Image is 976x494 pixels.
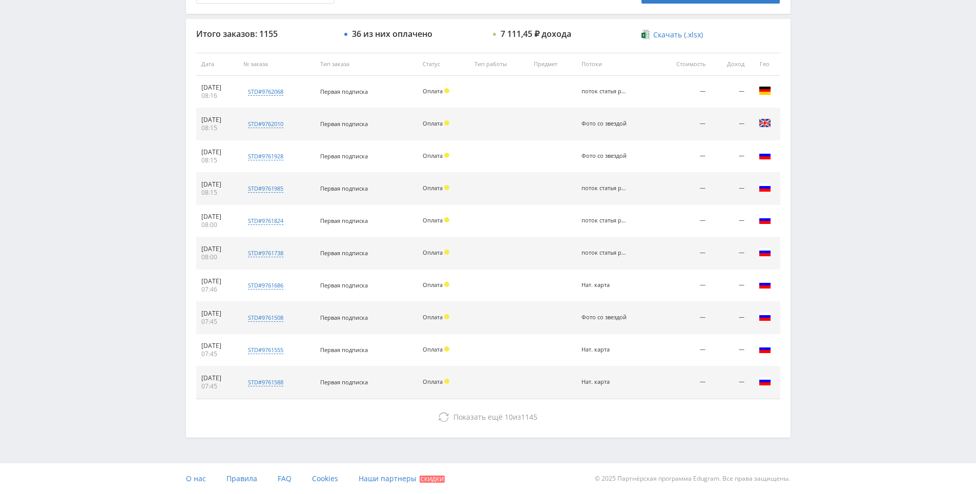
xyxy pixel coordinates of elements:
img: rus.png [759,181,771,194]
span: Оплата [423,313,443,321]
th: Тип работы [469,53,529,76]
div: 7 111,45 ₽ дохода [501,29,571,38]
span: Первая подписка [320,184,368,192]
a: FAQ [278,463,292,494]
div: [DATE] [201,84,234,92]
div: 08:15 [201,189,234,197]
span: Оплата [423,216,443,224]
div: Нат. карта [582,346,628,353]
div: 07:45 [201,350,234,358]
img: xlsx [641,29,650,39]
span: Первая подписка [320,314,368,321]
img: rus.png [759,375,771,387]
td: — [655,173,711,205]
img: gbr.png [759,117,771,129]
span: Первая подписка [320,346,368,354]
span: Скачать (.xlsx) [653,31,703,39]
div: 08:16 [201,92,234,100]
span: Cookies [312,474,338,483]
th: Гео [750,53,780,76]
span: Первая подписка [320,120,368,128]
span: Холд [444,250,449,255]
img: rus.png [759,149,771,161]
span: Первая подписка [320,152,368,160]
img: deu.png [759,85,771,97]
div: std#9762068 [248,88,283,96]
td: — [655,366,711,399]
div: [DATE] [201,342,234,350]
div: 07:45 [201,382,234,390]
span: Показать ещё [453,412,503,422]
div: Фото со звездой [582,314,628,321]
span: Оплата [423,152,443,159]
span: Холд [444,282,449,287]
div: std#9761508 [248,314,283,322]
span: Холд [444,120,449,126]
span: Холд [444,314,449,319]
div: 08:15 [201,124,234,132]
div: поток статья рерайт [582,185,628,192]
div: std#9761824 [248,217,283,225]
div: std#9761588 [248,378,283,386]
td: — [655,237,711,270]
div: std#9761555 [248,346,283,354]
th: Потоки [576,53,655,76]
th: Тип заказа [315,53,418,76]
span: Холд [444,185,449,190]
div: [DATE] [201,374,234,382]
div: Нат. карта [582,282,628,289]
span: Оплата [423,281,443,289]
span: О нас [186,474,206,483]
td: — [711,108,750,140]
img: rus.png [759,214,771,226]
div: поток статья рерайт [582,217,628,224]
div: [DATE] [201,213,234,221]
td: — [655,76,711,108]
div: Нат. карта [582,379,628,385]
td: — [711,173,750,205]
span: Холд [444,379,449,384]
span: Первая подписка [320,88,368,95]
th: Статус [418,53,469,76]
div: 07:45 [201,318,234,326]
span: Первая подписка [320,249,368,257]
div: std#9761985 [248,184,283,193]
div: std#9762010 [248,120,283,128]
th: Стоимость [655,53,711,76]
td: — [655,108,711,140]
th: Доход [711,53,750,76]
a: Скачать (.xlsx) [641,30,703,40]
span: Холд [444,346,449,352]
a: Наши партнеры Скидки [359,463,445,494]
div: 08:00 [201,253,234,261]
div: 36 из них оплачено [352,29,432,38]
span: Скидки [420,476,445,483]
th: Предмет [529,53,576,76]
div: Фото со звездой [582,120,628,127]
td: — [711,366,750,399]
th: № заказа [238,53,315,76]
td: — [711,205,750,237]
td: — [711,270,750,302]
span: Оплата [423,184,443,192]
img: rus.png [759,343,771,355]
div: std#9761928 [248,152,283,160]
img: rus.png [759,278,771,291]
th: Дата [196,53,239,76]
span: Оплата [423,119,443,127]
span: Первая подписка [320,281,368,289]
td: — [711,334,750,366]
div: std#9761738 [248,249,283,257]
a: Cookies [312,463,338,494]
span: Холд [444,88,449,93]
div: [DATE] [201,277,234,285]
span: Холд [444,153,449,158]
span: 10 [505,412,513,422]
img: rus.png [759,246,771,258]
td: — [711,237,750,270]
span: Наши партнеры [359,474,417,483]
a: Правила [226,463,257,494]
div: [DATE] [201,180,234,189]
td: — [655,302,711,334]
div: поток статья рерайт [582,88,628,95]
